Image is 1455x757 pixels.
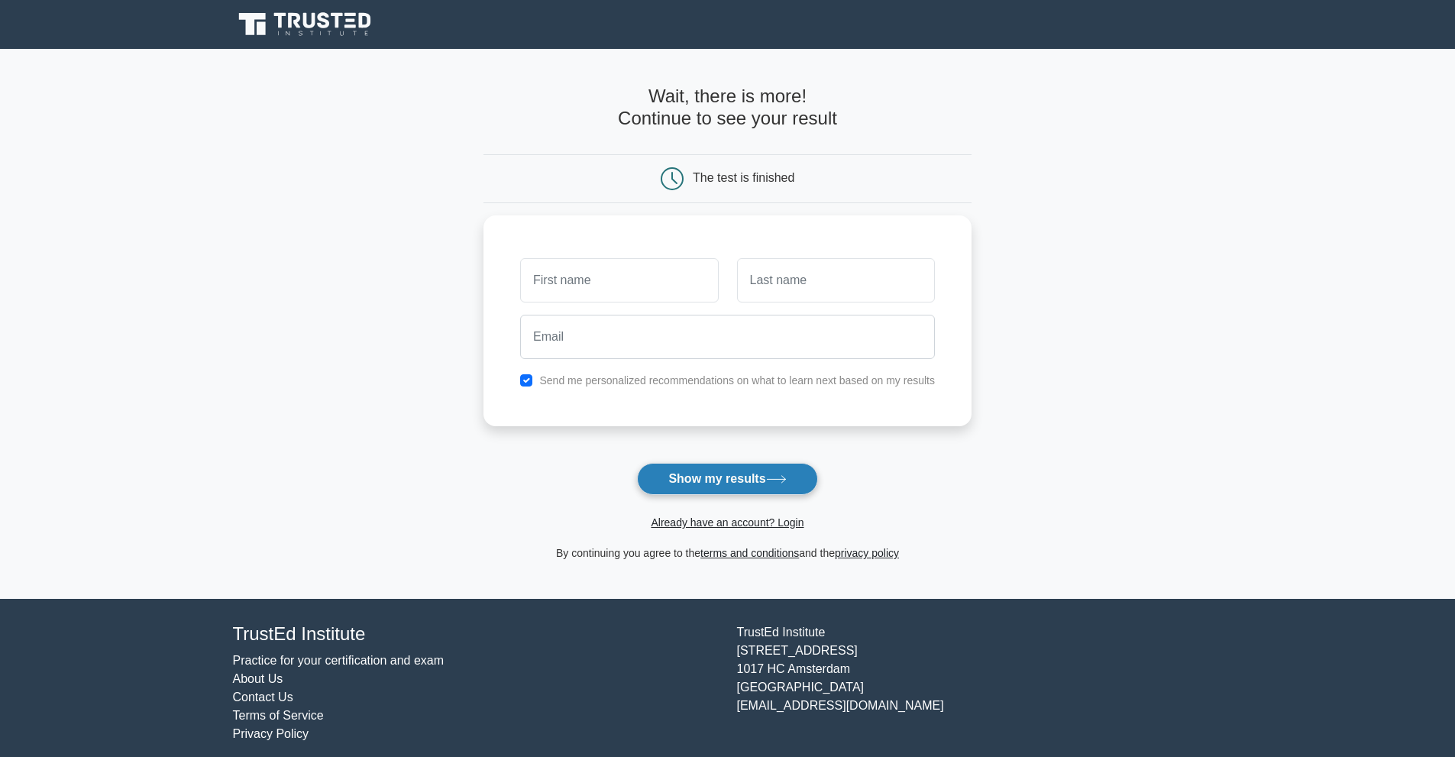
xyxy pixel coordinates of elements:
[693,171,794,184] div: The test is finished
[233,727,309,740] a: Privacy Policy
[835,547,899,559] a: privacy policy
[520,258,718,302] input: First name
[520,315,935,359] input: Email
[233,691,293,704] a: Contact Us
[637,463,817,495] button: Show my results
[233,709,324,722] a: Terms of Service
[233,654,445,667] a: Practice for your certification and exam
[700,547,799,559] a: terms and conditions
[651,516,803,529] a: Already have an account? Login
[233,623,719,645] h4: TrustEd Institute
[539,374,935,387] label: Send me personalized recommendations on what to learn next based on my results
[233,672,283,685] a: About Us
[737,258,935,302] input: Last name
[474,544,981,562] div: By continuing you agree to the and the
[728,623,1232,743] div: TrustEd Institute [STREET_ADDRESS] 1017 HC Amsterdam [GEOGRAPHIC_DATA] [EMAIL_ADDRESS][DOMAIN_NAME]
[483,86,972,130] h4: Wait, there is more! Continue to see your result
